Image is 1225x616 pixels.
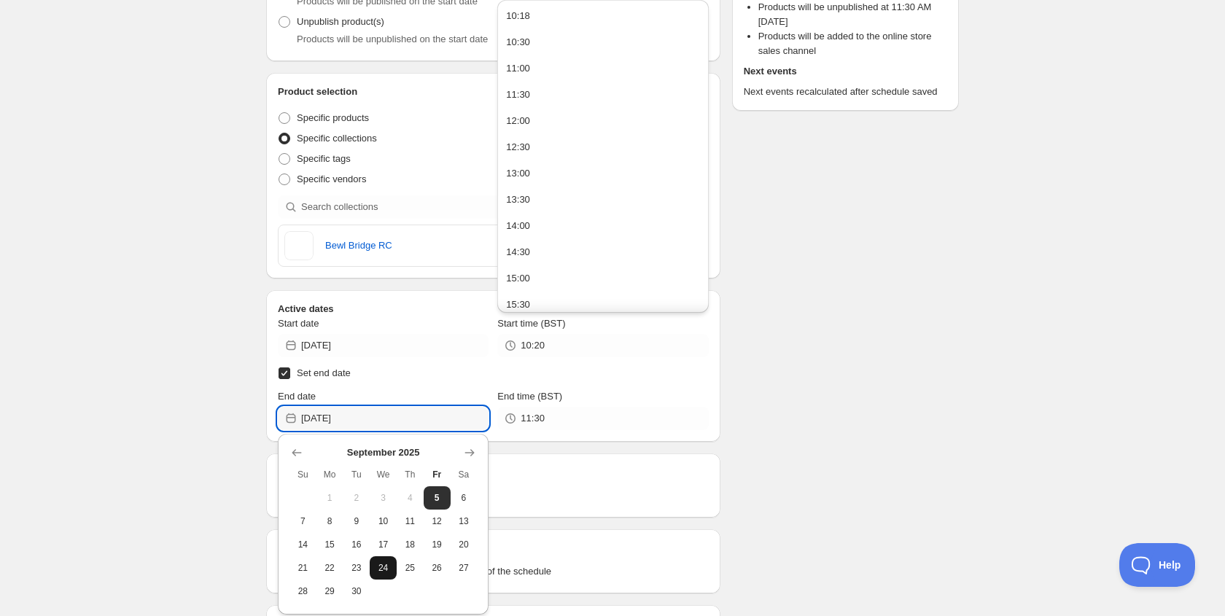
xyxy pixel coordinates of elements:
th: Tuesday [343,463,370,486]
button: Thursday September 18 2025 [397,533,424,556]
button: Today Friday September 5 2025 [424,486,451,510]
button: Monday September 15 2025 [316,533,343,556]
button: Sunday September 28 2025 [289,580,316,603]
span: Mo [322,469,338,480]
span: 27 [456,562,472,574]
span: Start date [278,318,319,329]
button: 10:18 [502,4,704,28]
button: Tuesday September 30 2025 [343,580,370,603]
div: 10:18 [506,9,530,23]
th: Wednesday [370,463,397,486]
span: 10 [376,515,391,527]
span: 30 [349,585,365,597]
span: 16 [349,539,365,550]
span: Start time (BST) [497,318,565,329]
span: 23 [349,562,365,574]
button: Thursday September 4 2025 [397,486,424,510]
div: 14:00 [506,219,530,233]
button: Tuesday September 9 2025 [343,510,370,533]
button: Monday September 29 2025 [316,580,343,603]
button: Show next month, October 2025 [459,442,480,463]
span: 13 [456,515,472,527]
button: Monday September 22 2025 [316,556,343,580]
span: Specific tags [297,153,351,164]
span: Specific vendors [297,174,366,184]
span: 26 [429,562,445,574]
button: Sunday September 21 2025 [289,556,316,580]
span: 12 [429,515,445,527]
span: Fr [429,469,445,480]
button: Show previous month, August 2025 [287,442,307,463]
button: 11:30 [502,83,704,106]
h2: Active dates [278,302,709,316]
div: 12:00 [506,114,530,128]
button: Wednesday September 3 2025 [370,486,397,510]
span: 4 [402,492,418,504]
button: Thursday September 25 2025 [397,556,424,580]
span: Unpublish product(s) [297,16,384,27]
h2: Next events [744,64,947,79]
h2: Tags [278,541,709,555]
span: 5 [429,492,445,504]
div: 15:30 [506,297,530,312]
span: 15 [322,539,338,550]
button: 14:30 [502,241,704,264]
button: Monday September 8 2025 [316,510,343,533]
span: 28 [295,585,311,597]
div: 11:00 [506,61,530,76]
button: Wednesday September 10 2025 [370,510,397,533]
h2: Product selection [278,85,709,99]
button: Tuesday September 23 2025 [343,556,370,580]
span: Specific products [297,112,369,123]
span: 20 [456,539,472,550]
button: Sunday September 7 2025 [289,510,316,533]
button: Thursday September 11 2025 [397,510,424,533]
th: Friday [424,463,451,486]
span: 21 [295,562,311,574]
button: 12:00 [502,109,704,133]
div: 11:30 [506,87,530,102]
button: Monday September 1 2025 [316,486,343,510]
button: Tuesday September 16 2025 [343,533,370,556]
button: Friday September 19 2025 [424,533,451,556]
button: Tuesday September 2 2025 [343,486,370,510]
span: 19 [429,539,445,550]
button: 13:30 [502,188,704,211]
span: End date [278,391,316,402]
span: 18 [402,539,418,550]
button: 14:00 [502,214,704,238]
th: Monday [316,463,343,486]
th: Sunday [289,463,316,486]
div: 14:30 [506,245,530,260]
span: 22 [322,562,338,574]
button: 12:30 [502,136,704,159]
span: 11 [402,515,418,527]
span: 17 [376,539,391,550]
button: Saturday September 27 2025 [451,556,478,580]
div: 12:30 [506,140,530,155]
p: Next events recalculated after schedule saved [744,85,947,99]
span: 1 [322,492,338,504]
span: Specific collections [297,133,377,144]
h2: Repeating [278,465,709,480]
a: Bewl Bridge RC [325,238,676,253]
span: Sa [456,469,472,480]
button: 15:00 [502,267,704,290]
span: Tu [349,469,365,480]
span: 24 [376,562,391,574]
button: Saturday September 20 2025 [451,533,478,556]
th: Thursday [397,463,424,486]
button: Wednesday September 17 2025 [370,533,397,556]
iframe: Toggle Customer Support [1119,543,1196,587]
span: Th [402,469,418,480]
button: 15:30 [502,293,704,316]
div: 10:30 [506,35,530,50]
button: Saturday September 13 2025 [451,510,478,533]
button: 13:00 [502,162,704,185]
input: Search collections [301,195,672,219]
div: 13:30 [506,192,530,207]
button: Wednesday September 24 2025 [370,556,397,580]
span: Su [295,469,311,480]
div: 15:00 [506,271,530,286]
button: Friday September 26 2025 [424,556,451,580]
